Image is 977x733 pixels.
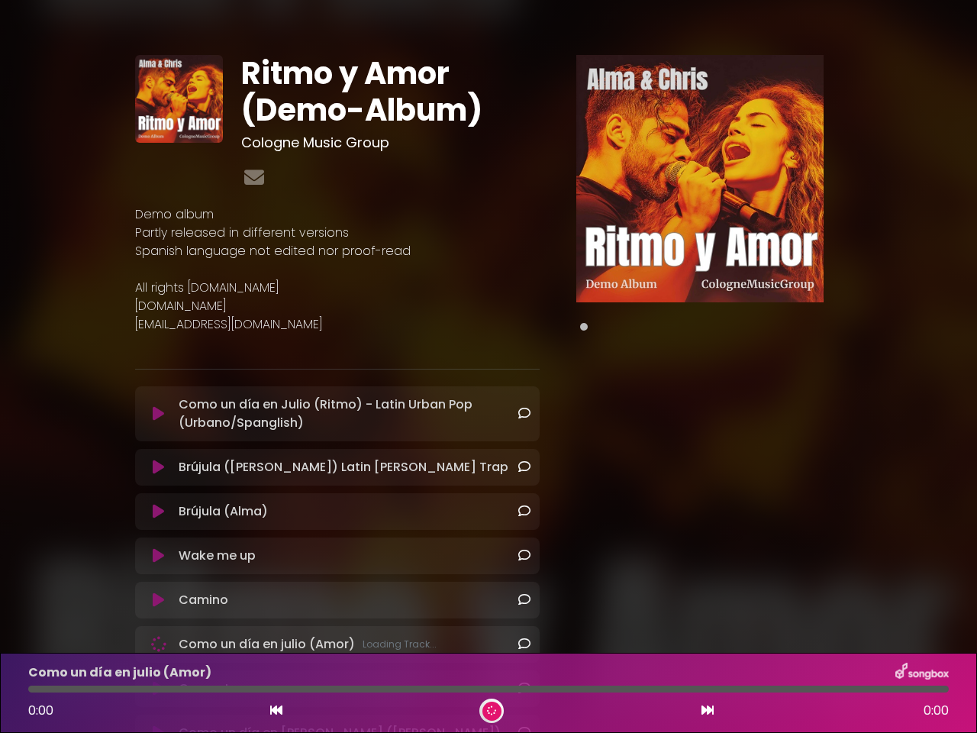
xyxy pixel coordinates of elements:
[363,638,437,651] span: Loading Track...
[179,591,228,609] p: Camino
[135,297,540,315] p: [DOMAIN_NAME]
[135,224,540,242] p: Partly released in different versions
[28,702,53,719] span: 0:00
[135,315,540,334] p: [EMAIL_ADDRESS][DOMAIN_NAME]
[179,458,508,476] p: Brújula ([PERSON_NAME]) Latin [PERSON_NAME] Trap
[179,547,256,565] p: Wake me up
[135,205,540,224] p: Demo album
[576,55,824,302] img: Main Media
[241,134,540,151] h3: Cologne Music Group
[135,279,540,297] p: All rights [DOMAIN_NAME]
[895,663,949,683] img: songbox-logo-white.png
[924,702,949,720] span: 0:00
[28,664,211,682] p: Como un día en julio (Amor)
[179,396,518,432] p: Como un día en Julio (Ritmo) - Latin Urban Pop (Urbano/Spanglish)
[135,55,223,143] img: xd7ynZyMQAWXDyEuKIyG
[179,635,437,654] p: Como un día en julio (Amor)
[179,502,268,521] p: Brújula (Alma)
[241,55,540,128] h1: Ritmo y Amor (Demo-Album)
[135,242,540,260] p: Spanish language not edited nor proof-read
